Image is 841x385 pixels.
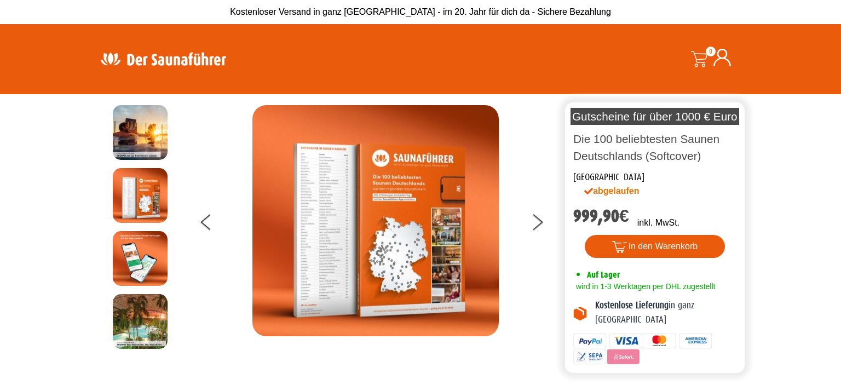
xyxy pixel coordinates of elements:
[619,206,629,226] span: €
[637,216,679,229] p: inkl. MwSt.
[584,185,687,198] div: abgelaufen
[573,282,715,291] span: wird in 1-3 Werktagen per DHL zugestellt
[595,298,736,327] p: in ganz [GEOGRAPHIC_DATA]
[573,170,644,185] div: [GEOGRAPHIC_DATA]
[587,269,620,280] span: Auf Lager
[571,108,739,125] p: Gutscheine für über 1000 € Euro
[573,206,629,226] bdi: 999,90
[706,47,716,56] span: 0
[113,294,168,349] img: Bilder Beispiele_national2
[113,231,168,286] img: MOCKUP-iPhone_national
[113,168,168,223] img: Mockup_Softcover_national
[113,105,168,160] img: Bilder Beispiele_national3
[585,235,725,258] button: In den Warenkorb
[252,105,499,336] img: Mockup_Softcover_national
[573,133,719,162] a: Die 100 beliebtesten Saunen Deutschlands (Softcover)
[595,300,669,311] b: Kostenlose Lieferung
[230,7,611,16] span: Kostenloser Versand in ganz [GEOGRAPHIC_DATA] - im 20. Jahr für dich da - Sichere Bezahlung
